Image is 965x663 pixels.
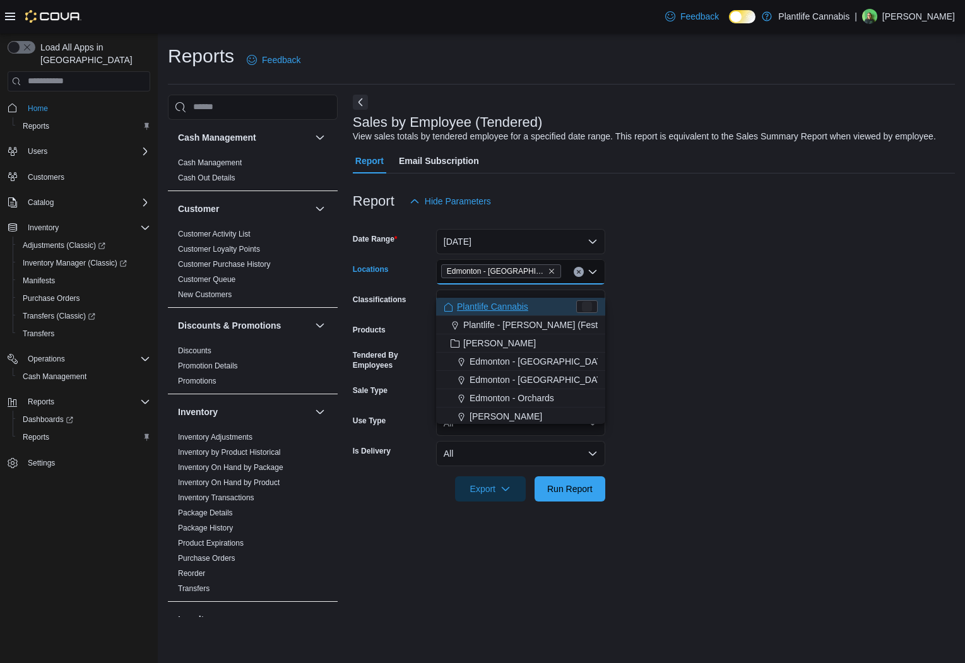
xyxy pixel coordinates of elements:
[13,368,155,385] button: Cash Management
[23,351,150,367] span: Operations
[18,255,132,271] a: Inventory Manager (Classic)
[882,9,955,24] p: [PERSON_NAME]
[178,173,235,183] span: Cash Out Details
[18,308,150,324] span: Transfers (Classic)
[178,462,283,472] span: Inventory On Hand by Package
[23,432,49,442] span: Reports
[168,430,338,601] div: Inventory
[178,202,310,215] button: Customer
[178,290,232,300] span: New Customers
[353,234,398,244] label: Date Range
[23,311,95,321] span: Transfers (Classic)
[548,267,555,275] button: Remove Edmonton - ICE District from selection in this group
[23,220,64,235] button: Inventory
[25,10,81,23] img: Cova
[3,194,155,211] button: Catalog
[178,508,233,517] a: Package Details
[178,538,244,548] span: Product Expirations
[178,539,244,548] a: Product Expirations
[13,428,155,446] button: Reports
[18,412,150,427] span: Dashboards
[13,307,155,325] a: Transfers (Classic)
[178,377,216,385] a: Promotions
[23,101,53,116] a: Home
[18,238,150,253] span: Adjustments (Classic)
[23,414,73,425] span: Dashboards
[178,259,271,269] span: Customer Purchase History
[168,343,338,394] div: Discounts & Promotions
[23,240,105,250] span: Adjustments (Classic)
[23,455,150,471] span: Settings
[28,172,64,182] span: Customers
[178,463,283,472] a: Inventory On Hand by Package
[178,447,281,457] span: Inventory by Product Historical
[262,54,300,66] span: Feedback
[178,229,251,239] span: Customer Activity List
[3,168,155,186] button: Customers
[23,121,49,131] span: Reports
[13,237,155,254] a: Adjustments (Classic)
[588,267,598,277] button: Close list of options
[28,354,65,364] span: Operations
[18,430,54,445] a: Reports
[425,195,491,208] span: Hide Parameters
[178,568,205,578] span: Reorder
[778,9,850,24] p: Plantlife Cannabis
[178,245,260,254] a: Customer Loyalty Points
[13,272,155,290] button: Manifests
[13,254,155,272] a: Inventory Manager (Classic)
[28,146,47,156] span: Users
[178,432,252,442] span: Inventory Adjustments
[13,290,155,307] button: Purchase Orders
[547,483,593,495] span: Run Report
[18,291,85,306] a: Purchase Orders
[178,131,256,144] h3: Cash Management
[178,406,218,418] h3: Inventory
[353,350,431,370] label: Tendered By Employees
[436,371,605,389] button: Edmonton - [GEOGRAPHIC_DATA]
[18,412,78,427] a: Dashboards
[23,394,59,409] button: Reports
[23,293,80,303] span: Purchase Orders
[23,170,69,185] a: Customers
[178,346,211,355] a: Discounts
[178,584,210,593] a: Transfers
[178,376,216,386] span: Promotions
[178,319,281,332] h3: Discounts & Promotions
[242,47,305,73] a: Feedback
[3,99,155,117] button: Home
[353,130,936,143] div: View sales totals by tendered employee for a specified date range. This report is equivalent to t...
[178,131,310,144] button: Cash Management
[178,478,280,488] span: Inventory On Hand by Product
[18,119,54,134] a: Reports
[23,394,150,409] span: Reports
[3,143,155,160] button: Users
[355,148,384,173] span: Report
[353,115,543,130] h3: Sales by Employee (Tendered)
[353,385,388,396] label: Sale Type
[455,476,526,502] button: Export
[436,353,605,371] button: Edmonton - [GEOGRAPHIC_DATA]
[168,44,234,69] h1: Reports
[178,524,233,532] a: Package History
[660,4,724,29] a: Feedback
[178,493,254,503] span: Inventory Transactions
[18,238,110,253] a: Adjustments (Classic)
[178,523,233,533] span: Package History
[18,369,150,384] span: Cash Management
[28,197,54,208] span: Catalog
[353,295,406,305] label: Classifications
[23,351,70,367] button: Operations
[18,291,150,306] span: Purchase Orders
[178,319,310,332] button: Discounts & Promotions
[312,318,328,333] button: Discounts & Promotions
[3,454,155,472] button: Settings
[588,297,598,307] button: Open list of options
[463,476,518,502] span: Export
[178,613,310,626] button: Loyalty
[178,569,205,578] a: Reorder
[13,411,155,428] a: Dashboards
[18,430,150,445] span: Reports
[168,226,338,307] div: Customer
